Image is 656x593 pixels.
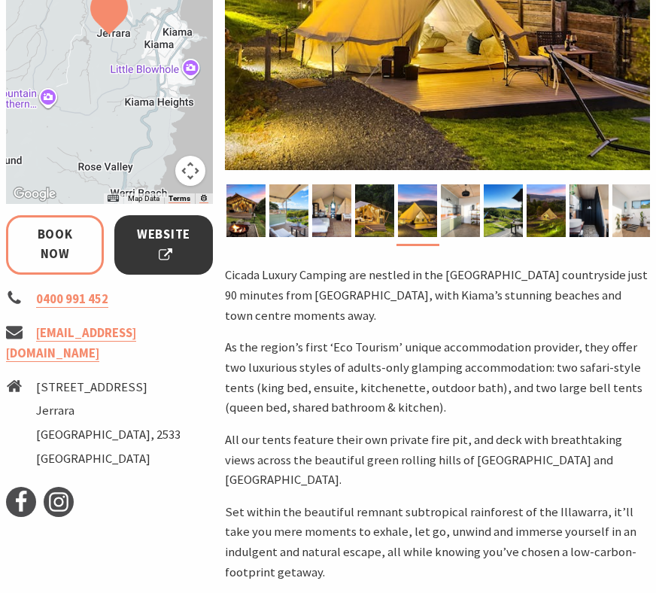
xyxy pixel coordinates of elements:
[225,338,650,418] p: As the region’s first ‘Eco Tourism’ unique accommodation provider, they offer two luxurious style...
[175,156,205,186] button: Map camera controls
[36,291,108,308] a: 0400 991 452
[225,503,650,583] p: Set within the beautiful remnant subtropical rainforest of the Illawarra, it’ll take you mere mom...
[355,184,394,237] img: Golden Emperor Safari Tent
[199,194,208,203] a: Report errors in the road map or imagery to Google
[484,184,523,237] img: Green Grocer Bell Tent deck with view
[114,215,212,275] a: Website
[36,401,181,421] li: Jerrara
[269,184,308,237] img: Black Prince deck with outdoor kitchen and view
[225,266,650,326] p: Cicada Luxury Camping are nestled in the [GEOGRAPHIC_DATA] countryside just 90 minutes from [GEOG...
[527,184,566,237] img: Green Grocer Bell Tent
[36,425,181,446] li: [GEOGRAPHIC_DATA], 2533
[10,184,59,204] img: Google
[36,378,181,398] li: [STREET_ADDRESS]
[441,184,480,237] img: Cicada Bell Tent communal kitchen
[569,184,609,237] img: Black Prince Safari Tent Bathroom
[133,225,193,266] span: Website
[10,184,59,204] a: Open this area in Google Maps (opens a new window)
[108,193,118,204] button: Keyboard shortcuts
[6,325,136,362] a: [EMAIL_ADDRESS][DOMAIN_NAME]
[36,449,181,470] li: [GEOGRAPHIC_DATA]
[312,184,351,237] img: Black Prince Safari Tent
[226,184,266,237] img: Black Prince Safari Tent
[6,215,104,275] a: Book Now
[398,184,437,237] img: Blue Moon Bell Tent
[169,194,190,203] a: Terms (opens in new tab)
[225,430,650,491] p: All our tents feature their own private fire pit, and deck with breathtaking views across the bea...
[612,184,651,237] img: Bell Tent communal bathroom
[128,193,159,204] button: Map Data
